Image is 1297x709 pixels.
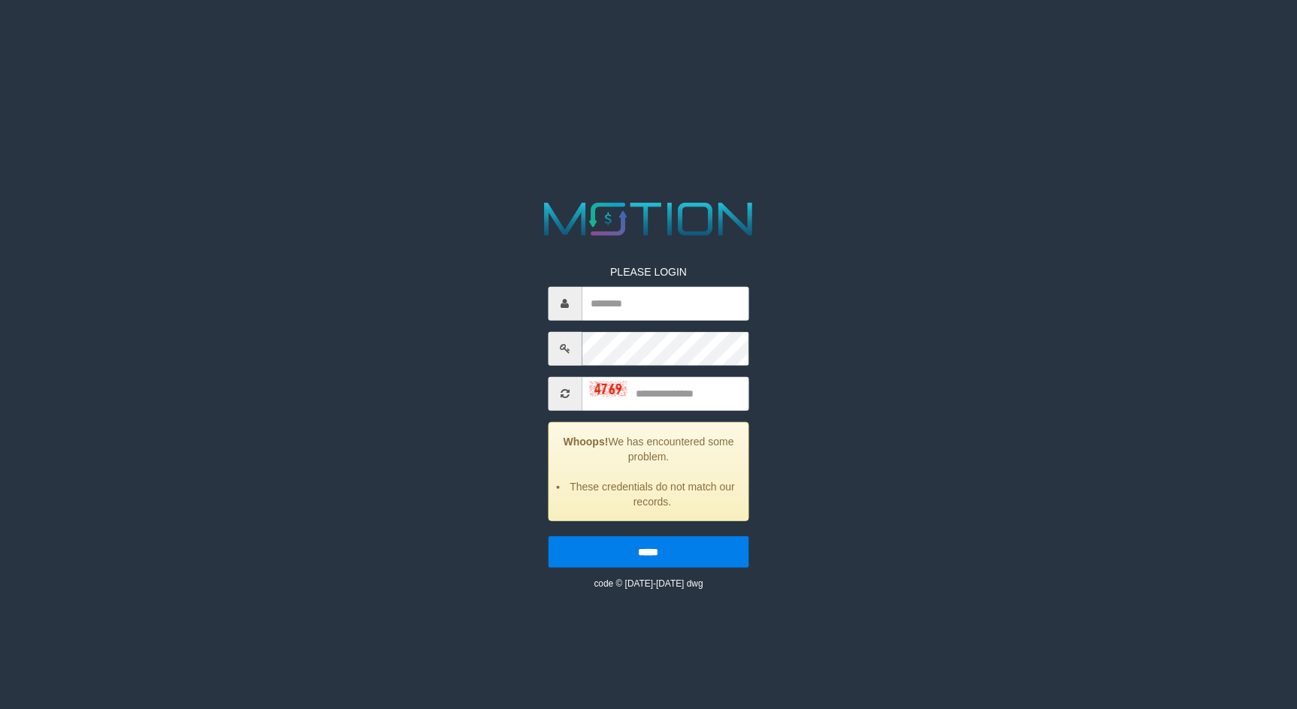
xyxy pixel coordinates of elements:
[567,478,737,508] li: These credentials do not match our records.
[564,435,609,447] strong: Whoops!
[594,578,703,588] small: code © [DATE]-[DATE] dwg
[548,421,749,520] div: We has encountered some problem.
[548,264,749,279] p: PLEASE LOGIN
[535,197,762,242] img: MOTION_logo.png
[589,382,627,397] img: captcha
